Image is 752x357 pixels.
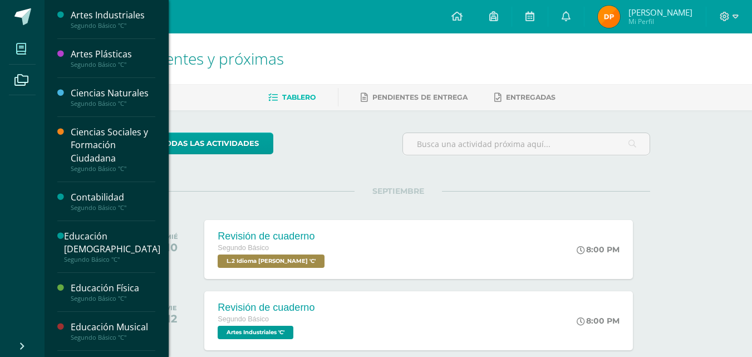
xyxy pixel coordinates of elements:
[494,89,556,106] a: Entregadas
[71,9,155,30] a: Artes IndustrialesSegundo Básico "C"
[71,22,155,30] div: Segundo Básico "C"
[71,295,155,302] div: Segundo Básico "C"
[71,87,155,100] div: Ciencias Naturales
[71,61,155,69] div: Segundo Básico "C"
[58,48,284,69] span: Actividades recientes y próximas
[282,93,316,101] span: Tablero
[71,282,155,302] a: Educación FísicaSegundo Básico "C"
[71,126,155,172] a: Ciencias Sociales y Formación CiudadanaSegundo Básico "C"
[218,231,327,242] div: Revisión de cuaderno
[372,93,468,101] span: Pendientes de entrega
[218,244,269,252] span: Segundo Básico
[166,312,177,325] div: 12
[361,89,468,106] a: Pendientes de entrega
[218,315,269,323] span: Segundo Básico
[166,304,177,312] div: VIE
[71,100,155,107] div: Segundo Básico "C"
[598,6,620,28] img: f4ec0fb7025a4dac1788b41eb7e972f9.png
[628,7,692,18] span: [PERSON_NAME]
[71,282,155,295] div: Educación Física
[71,48,155,61] div: Artes Plásticas
[71,9,155,22] div: Artes Industriales
[268,89,316,106] a: Tablero
[165,241,178,254] div: 10
[628,17,692,26] span: Mi Perfil
[71,321,155,341] a: Educación MusicalSegundo Básico "C"
[355,186,442,196] span: SEPTIEMBRE
[64,256,160,263] div: Segundo Básico "C"
[71,334,155,341] div: Segundo Básico "C"
[577,244,620,255] div: 8:00 PM
[71,204,155,212] div: Segundo Básico "C"
[64,230,160,256] div: Educación [DEMOGRAPHIC_DATA]
[577,316,620,326] div: 8:00 PM
[71,126,155,164] div: Ciencias Sociales y Formación Ciudadana
[146,133,273,154] a: todas las Actividades
[71,48,155,69] a: Artes PlásticasSegundo Básico "C"
[71,191,155,204] div: Contabilidad
[71,321,155,334] div: Educación Musical
[71,87,155,107] a: Ciencias NaturalesSegundo Básico "C"
[165,233,178,241] div: MIÉ
[218,255,325,268] span: L.2 Idioma Maya Kaqchikel 'C'
[71,191,155,212] a: ContabilidadSegundo Básico "C"
[64,230,160,263] a: Educación [DEMOGRAPHIC_DATA]Segundo Básico "C"
[218,302,314,314] div: Revisión de cuaderno
[403,133,650,155] input: Busca una actividad próxima aquí...
[218,326,293,339] span: Artes Industriales 'C'
[506,93,556,101] span: Entregadas
[71,165,155,173] div: Segundo Básico "C"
